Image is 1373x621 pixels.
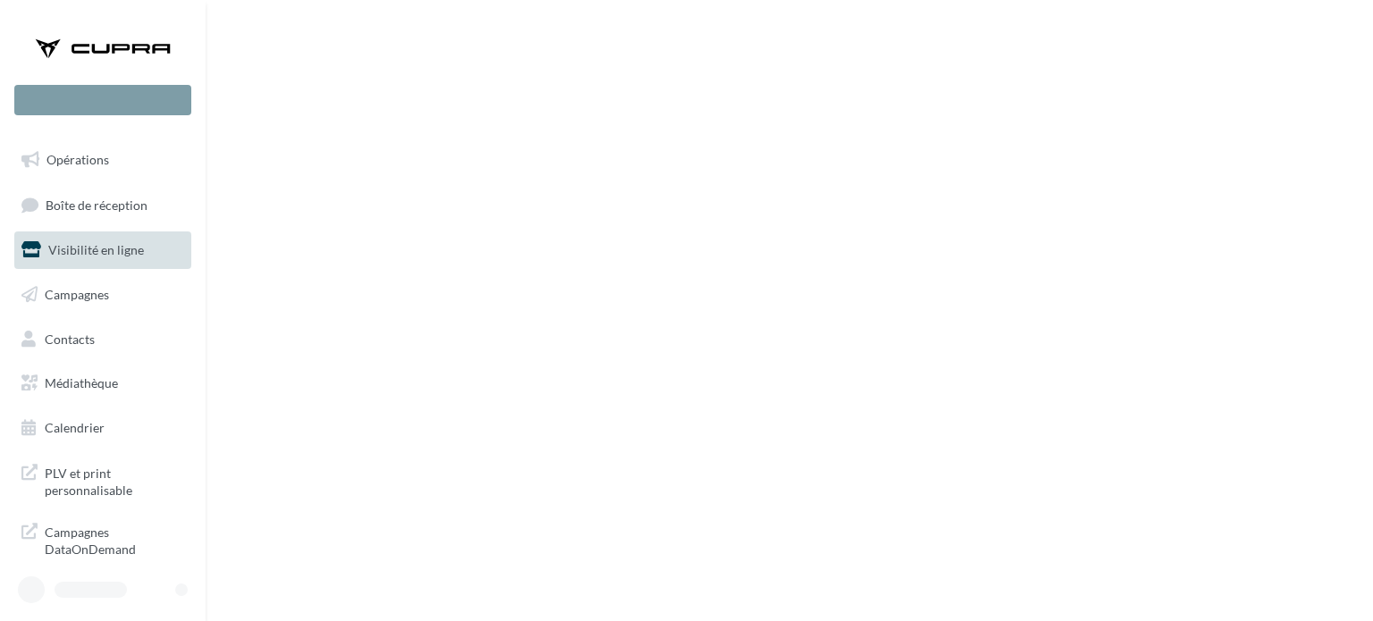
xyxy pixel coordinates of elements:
span: Campagnes [45,287,109,302]
a: Calendrier [11,409,195,447]
a: PLV et print personnalisable [11,454,195,507]
span: Boîte de réception [46,197,147,212]
span: Opérations [46,152,109,167]
span: PLV et print personnalisable [45,461,184,499]
div: Nouvelle campagne [14,85,191,115]
a: Campagnes [11,276,195,314]
a: Boîte de réception [11,186,195,224]
a: Médiathèque [11,365,195,402]
span: Médiathèque [45,375,118,390]
a: Opérations [11,141,195,179]
span: Campagnes DataOnDemand [45,520,184,558]
span: Contacts [45,331,95,346]
span: Visibilité en ligne [48,242,144,257]
a: Campagnes DataOnDemand [11,513,195,566]
a: Visibilité en ligne [11,231,195,269]
span: Calendrier [45,420,105,435]
a: Contacts [11,321,195,358]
